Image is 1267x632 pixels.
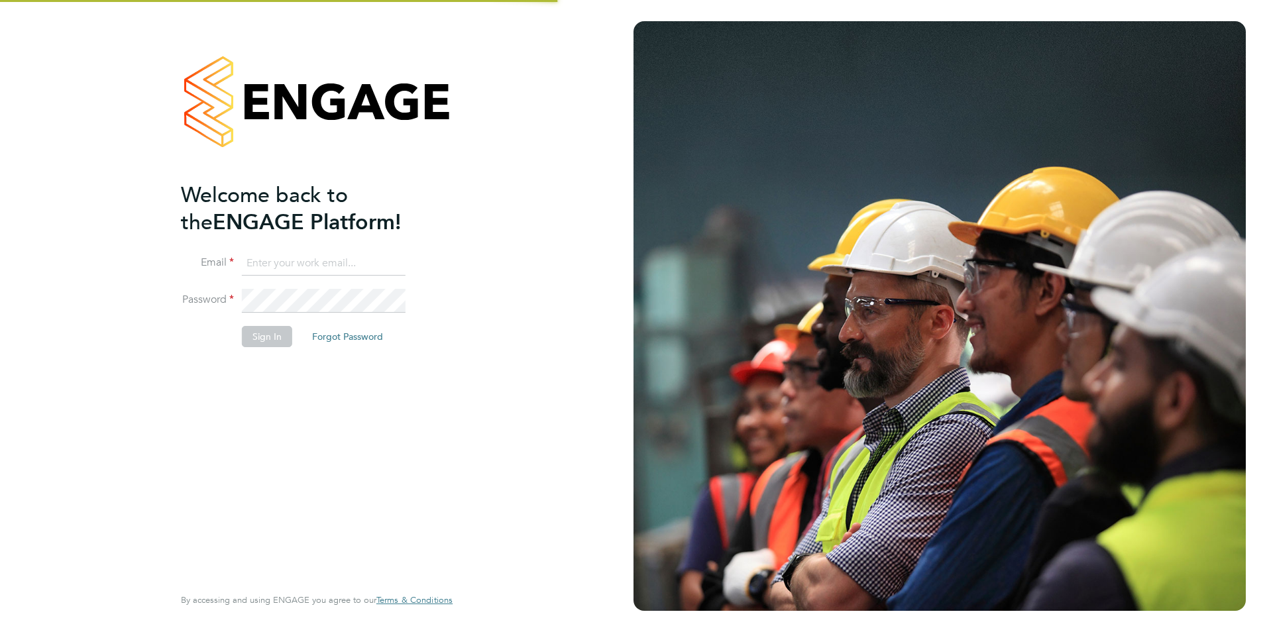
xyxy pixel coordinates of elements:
[181,182,348,235] span: Welcome back to the
[302,326,394,347] button: Forgot Password
[181,182,439,236] h2: ENGAGE Platform!
[181,594,453,606] span: By accessing and using ENGAGE you agree to our
[376,595,453,606] a: Terms & Conditions
[242,326,292,347] button: Sign In
[181,293,234,307] label: Password
[181,256,234,270] label: Email
[376,594,453,606] span: Terms & Conditions
[242,252,406,276] input: Enter your work email...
